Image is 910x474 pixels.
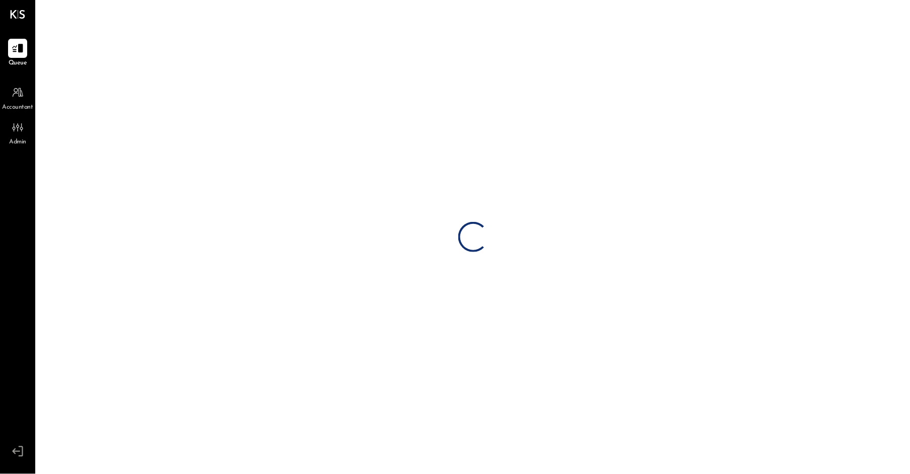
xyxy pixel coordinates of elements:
span: Queue [9,59,27,68]
a: Admin [1,118,35,147]
a: Queue [1,39,35,68]
span: Accountant [3,103,33,112]
span: Admin [9,138,26,147]
a: Accountant [1,83,35,112]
